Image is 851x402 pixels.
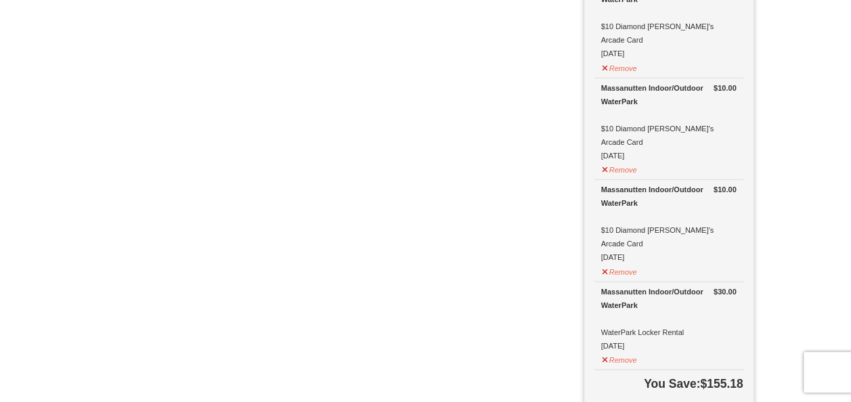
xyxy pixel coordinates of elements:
div: Massanutten Indoor/Outdoor WaterPark [601,81,737,108]
strong: $10.00 [714,81,737,95]
strong: $10.00 [714,183,737,196]
div: Massanutten Indoor/Outdoor WaterPark [601,183,737,210]
h4: $155.18 [594,377,743,390]
button: Remove [601,350,638,367]
div: $10 Diamond [PERSON_NAME]'s Arcade Card [DATE] [601,183,737,264]
button: Remove [601,160,638,177]
span: You Save: [644,377,700,390]
div: Massanutten Indoor/Outdoor WaterPark [601,285,737,312]
div: $10 Diamond [PERSON_NAME]'s Arcade Card [DATE] [601,81,737,162]
button: Remove [601,58,638,75]
strong: $30.00 [714,285,737,298]
button: Remove [601,262,638,279]
div: WaterPark Locker Rental [DATE] [601,285,737,353]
